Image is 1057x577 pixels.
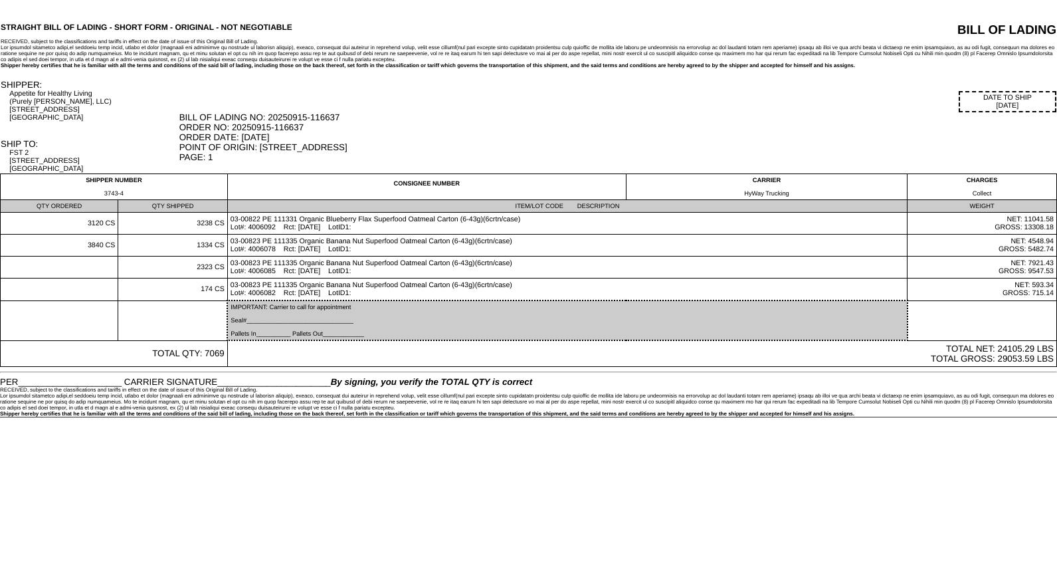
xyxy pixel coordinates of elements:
div: HyWay Trucking [629,190,904,197]
td: CONSIGNEE NUMBER [227,174,626,200]
div: Appetite for Healthy Living (Purely [PERSON_NAME], LLC) [STREET_ADDRESS] [GEOGRAPHIC_DATA] [9,90,177,122]
td: 3120 CS [1,213,118,235]
div: SHIP TO: [1,139,178,149]
td: NET: 7921.43 GROSS: 9547.53 [908,257,1057,279]
td: QTY SHIPPED [118,200,227,213]
td: NET: 4548.94 GROSS: 5482.74 [908,235,1057,257]
td: 3840 CS [1,235,118,257]
td: 1334 CS [118,235,227,257]
td: 2323 CS [118,257,227,279]
td: 03-00823 PE 111335 Organic Banana Nut Superfood Oatmeal Carton (6-43g)(6crtn/case) Lot#: 4006082 ... [227,279,907,301]
td: ITEM/LOT CODE DESCRIPTION [227,200,907,213]
td: SHIPPER NUMBER [1,174,228,200]
span: By signing, you verify the TOTAL QTY is correct [331,377,532,387]
div: Collect [910,190,1054,197]
td: 3238 CS [118,213,227,235]
td: NET: 593.34 GROSS: 715.14 [908,279,1057,301]
td: CARRIER [626,174,907,200]
td: 03-00823 PE 111335 Organic Banana Nut Superfood Oatmeal Carton (6-43g)(6crtn/case) Lot#: 4006078 ... [227,235,907,257]
td: 174 CS [118,279,227,301]
td: WEIGHT [908,200,1057,213]
div: BILL OF LADING NO: 20250915-116637 ORDER NO: 20250915-116637 ORDER DATE: [DATE] POINT OF ORIGIN: ... [179,112,1056,162]
div: BILL OF LADING [775,23,1056,37]
div: DATE TO SHIP [DATE] [959,91,1056,112]
td: CHARGES [908,174,1057,200]
td: IMPORTANT: Carrier to call for appointment Seal#_______________________________ Pallets In_______... [227,300,907,340]
td: QTY ORDERED [1,200,118,213]
td: TOTAL QTY: 7069 [1,340,228,367]
td: 03-00823 PE 111335 Organic Banana Nut Superfood Oatmeal Carton (6-43g)(6crtn/case) Lot#: 4006085 ... [227,257,907,279]
div: SHIPPER: [1,80,178,90]
td: NET: 11041.58 GROSS: 13308.18 [908,213,1057,235]
div: FST 2 [STREET_ADDRESS] [GEOGRAPHIC_DATA] [9,149,177,173]
div: Shipper hereby certifies that he is familiar with all the terms and conditions of the said bill o... [1,62,1056,68]
div: 3743-4 [3,190,225,197]
td: 03-00822 PE 111331 Organic Blueberry Flax Superfood Oatmeal Carton (6-43g)(6crtn/case) Lot#: 4006... [227,213,907,235]
td: TOTAL NET: 24105.29 LBS TOTAL GROSS: 29053.59 LBS [227,340,1056,367]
